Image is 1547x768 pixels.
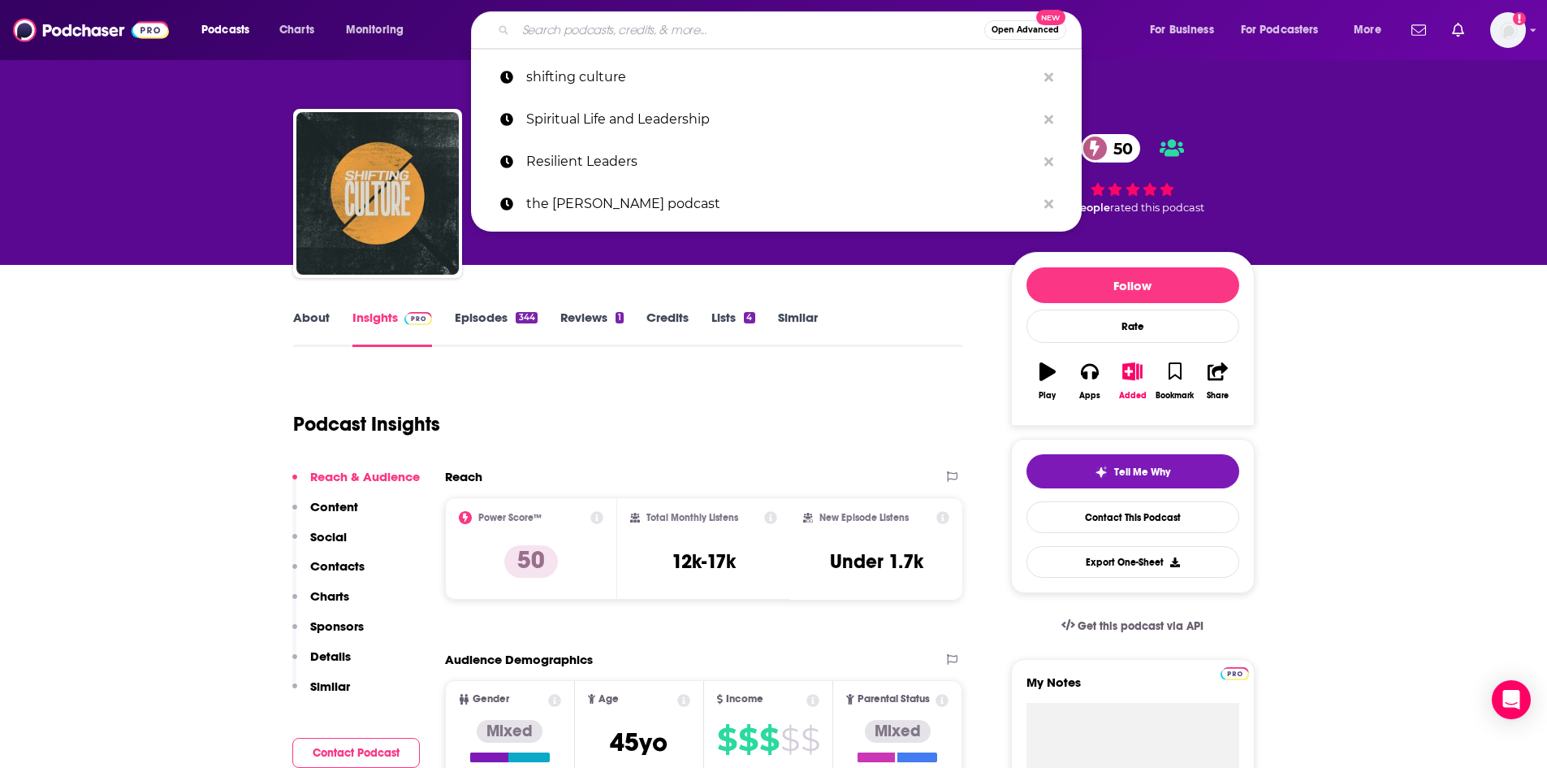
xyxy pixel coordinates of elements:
[516,17,984,43] input: Search podcasts, credits, & more...
[1492,680,1531,719] div: Open Intercom Messenger
[744,312,754,323] div: 4
[455,310,537,347] a: Episodes344
[293,310,330,347] a: About
[1230,17,1342,43] button: open menu
[865,720,931,743] div: Mixed
[1026,310,1239,343] div: Rate
[471,56,1082,98] a: shifting culture
[780,727,799,753] span: $
[1513,12,1526,25] svg: Add a profile image
[1207,391,1229,401] div: Share
[1097,134,1141,163] span: 50
[1069,352,1111,410] button: Apps
[471,183,1082,225] a: the [PERSON_NAME] podcast
[310,649,351,664] p: Details
[1150,19,1214,41] span: For Business
[445,652,593,667] h2: Audience Demographics
[445,469,482,484] h2: Reach
[819,512,909,523] h2: New Episode Listens
[201,19,249,41] span: Podcasts
[830,549,923,574] h3: Under 1.7k
[292,469,420,499] button: Reach & Audience
[310,469,420,484] p: Reach & Audience
[711,310,754,347] a: Lists4
[1114,466,1170,479] span: Tell Me Why
[526,56,1036,98] p: shifting culture
[1036,10,1065,25] span: New
[292,679,350,709] button: Similar
[646,512,738,523] h2: Total Monthly Listens
[1221,667,1249,680] img: Podchaser Pro
[1026,675,1239,703] label: My Notes
[1196,352,1238,410] button: Share
[1221,665,1249,680] a: Pro website
[404,312,433,325] img: Podchaser Pro
[1011,124,1255,224] div: 50 2 peoplerated this podcast
[1111,352,1153,410] button: Added
[858,694,930,705] span: Parental Status
[672,549,736,574] h3: 12k-17k
[616,312,624,323] div: 1
[292,738,420,768] button: Contact Podcast
[1156,391,1194,401] div: Bookmark
[1026,352,1069,410] button: Play
[1026,501,1239,533] a: Contact This Podcast
[1445,16,1471,44] a: Show notifications dropdown
[293,412,440,436] h1: Podcast Insights
[801,727,819,753] span: $
[269,17,324,43] a: Charts
[1354,19,1381,41] span: More
[1110,202,1204,214] span: rated this podcast
[1342,17,1402,43] button: open menu
[292,649,351,679] button: Details
[13,15,169,46] img: Podchaser - Follow, Share and Rate Podcasts
[292,618,364,649] button: Sponsors
[346,19,404,41] span: Monitoring
[471,141,1082,183] a: Resilient Leaders
[1490,12,1526,48] button: Show profile menu
[526,141,1036,183] p: Resilient Leaders
[1026,546,1239,578] button: Export One-Sheet
[478,512,542,523] h2: Power Score™
[598,694,619,705] span: Age
[279,19,314,41] span: Charts
[1490,12,1526,48] img: User Profile
[1490,12,1526,48] span: Logged in as Lydia_Gustafson
[1241,19,1319,41] span: For Podcasters
[310,588,349,604] p: Charts
[190,17,270,43] button: open menu
[310,499,358,514] p: Content
[1095,466,1108,479] img: tell me why sparkle
[292,558,365,588] button: Contacts
[1039,391,1056,401] div: Play
[984,20,1066,40] button: Open AdvancedNew
[778,310,818,347] a: Similar
[738,727,758,753] span: $
[526,98,1036,141] p: Spiritual Life and Leadership
[292,588,349,618] button: Charts
[504,545,558,578] p: 50
[1078,619,1203,633] span: Get this podcast via API
[292,499,358,529] button: Content
[726,694,763,705] span: Income
[1026,454,1239,488] button: tell me why sparkleTell Me Why
[310,529,347,545] p: Social
[560,310,624,347] a: Reviews1
[310,679,350,694] p: Similar
[759,727,779,753] span: $
[310,618,364,634] p: Sponsors
[1139,17,1234,43] button: open menu
[992,26,1059,34] span: Open Advanced
[610,727,668,758] span: 45 yo
[1079,391,1100,401] div: Apps
[516,312,537,323] div: 344
[335,17,425,43] button: open menu
[296,112,459,275] img: Shifting Culture
[1026,267,1239,303] button: Follow
[1119,391,1147,401] div: Added
[473,694,509,705] span: Gender
[310,558,365,574] p: Contacts
[1405,16,1432,44] a: Show notifications dropdown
